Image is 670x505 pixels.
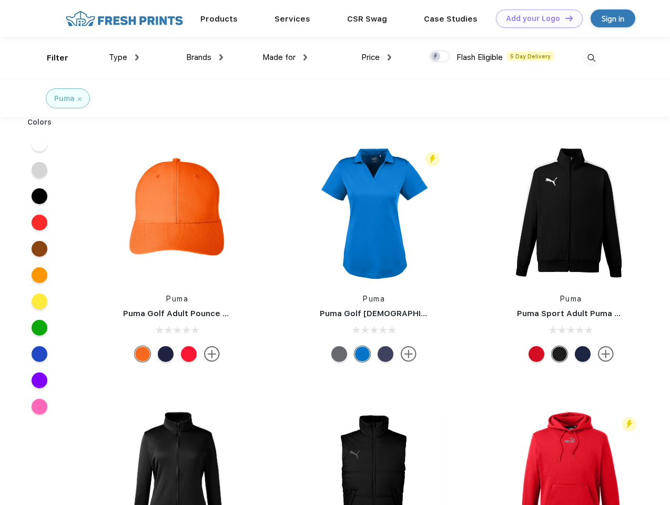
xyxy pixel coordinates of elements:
[320,309,515,318] a: Puma Golf [DEMOGRAPHIC_DATA]' Icon Golf Polo
[552,346,567,362] div: Puma Black
[200,14,238,24] a: Products
[331,346,347,362] div: Quiet Shade
[123,309,284,318] a: Puma Golf Adult Pounce Adjustable Cap
[107,143,247,283] img: func=resize&h=266
[361,53,380,62] span: Price
[219,54,223,60] img: dropdown.png
[19,117,60,128] div: Colors
[186,53,211,62] span: Brands
[181,346,197,362] div: High Risk Red
[591,9,635,27] a: Sign in
[378,346,393,362] div: Peacoat
[304,143,444,283] img: func=resize&h=266
[506,14,560,23] div: Add your Logo
[135,54,139,60] img: dropdown.png
[363,295,385,303] a: Puma
[507,52,554,61] span: 5 Day Delivery
[388,54,391,60] img: dropdown.png
[347,14,387,24] a: CSR Swag
[63,9,186,28] img: fo%20logo%202.webp
[622,417,636,431] img: flash_active_toggle.svg
[401,346,417,362] img: more.svg
[602,13,624,25] div: Sign in
[135,346,150,362] div: Vibrant Orange
[560,295,582,303] a: Puma
[575,346,591,362] div: Peacoat
[303,54,307,60] img: dropdown.png
[565,15,573,21] img: DT
[158,346,174,362] div: Peacoat
[78,97,82,101] img: filter_cancel.svg
[262,53,296,62] span: Made for
[529,346,544,362] div: High Risk Red
[598,346,614,362] img: more.svg
[47,52,68,64] div: Filter
[583,49,600,67] img: desktop_search.svg
[354,346,370,362] div: Lapis Blue
[425,152,440,166] img: flash_active_toggle.svg
[501,143,641,283] img: func=resize&h=266
[166,295,188,303] a: Puma
[275,14,310,24] a: Services
[54,93,75,104] div: Puma
[204,346,220,362] img: more.svg
[109,53,127,62] span: Type
[456,53,503,62] span: Flash Eligible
